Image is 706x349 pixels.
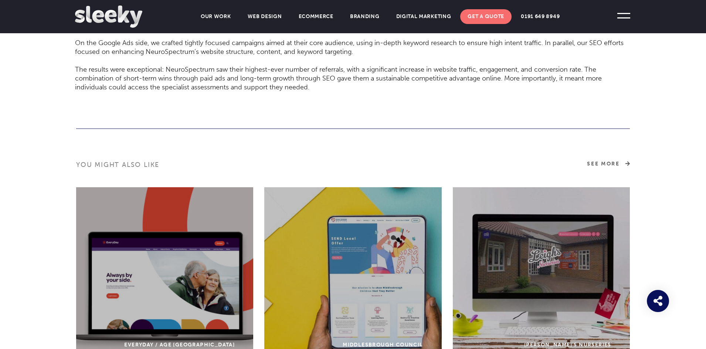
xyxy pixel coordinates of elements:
p: On the Google Ads side, we crafted tightly focused campaigns aimed at their core audience, using ... [75,30,631,56]
a: Web Design [240,9,289,24]
a: Ecommerce [291,9,341,24]
a: Get A Quote [460,9,512,24]
a: Branding [343,9,387,24]
a: Digital Marketing [389,9,459,24]
h3: You Might Also Like [76,160,347,174]
p: The results were exceptional: NeuroSpectrum saw their highest-ever number of referrals, with a si... [75,56,631,92]
a: See More [587,160,630,168]
img: Sleeky Web Design Newcastle [75,6,142,28]
a: Our Work [193,9,238,24]
a: 0191 649 8949 [513,9,567,24]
